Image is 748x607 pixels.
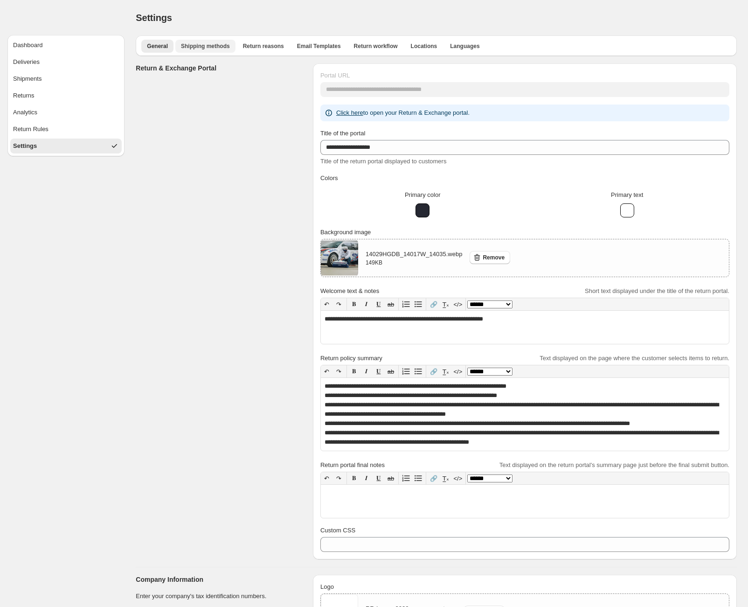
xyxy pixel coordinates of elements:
s: ab [388,368,394,375]
button: Returns [10,88,122,103]
span: Colors [320,174,338,181]
span: Return portal final notes [320,461,385,468]
button: Analytics [10,105,122,120]
a: Click here [336,109,363,116]
span: Text displayed on the page where the customer selects items to return. [540,355,729,362]
span: Logo [320,583,334,590]
button: 𝐔 [373,365,385,377]
span: Shipping methods [181,42,230,50]
img: 14029HGDB_14017W_14035.webp [321,239,358,277]
span: Text displayed on the return portal's summary page just before the final submit button. [499,461,729,468]
button: Bullet list [412,365,424,377]
span: 𝐔 [376,474,381,481]
span: Portal URL [320,72,350,79]
button: 🔗 [428,298,440,310]
p: 149 KB [366,259,462,266]
span: Custom CSS [320,527,355,534]
button: 🔗 [428,472,440,484]
button: ↶ [321,472,333,484]
p: Enter your company's tax identification numbers. [136,592,305,601]
span: General [147,42,168,50]
div: Deliveries [13,57,40,67]
div: Return Rules [13,125,48,134]
span: 𝐔 [376,368,381,375]
span: 𝐔 [376,300,381,307]
span: Primary color [405,191,441,198]
button: T̲ₓ [440,298,452,310]
button: Deliveries [10,55,122,70]
span: Settings [136,13,172,23]
span: Languages [450,42,479,50]
button: 𝑰 [360,298,373,310]
span: Title of the return portal displayed to customers [320,158,446,165]
button: </> [452,365,464,377]
span: Background image [320,229,371,236]
button: 𝐔 [373,472,385,484]
span: Short text displayed under the title of the return portal. [585,287,729,294]
button: ab [385,298,397,310]
button: 𝐁 [348,365,360,377]
button: 𝐔 [373,298,385,310]
div: 14029HGDB_14017W_14035.webp [366,250,462,266]
button: 𝐁 [348,298,360,310]
button: Remove [470,251,510,264]
button: 𝑰 [360,472,373,484]
div: Settings [13,141,37,151]
button: 𝐁 [348,472,360,484]
h3: Return & Exchange Portal [136,63,305,73]
s: ab [388,301,394,308]
div: Shipments [13,74,42,84]
button: ↶ [321,365,333,377]
button: Bullet list [412,298,424,310]
button: T̲ₓ [440,365,452,377]
div: Returns [13,91,35,100]
button: Bullet list [412,472,424,484]
button: ↷ [333,472,345,484]
h3: Company Information [136,575,305,584]
span: Email Templates [297,42,341,50]
button: </> [452,472,464,484]
div: Dashboard [13,41,43,50]
button: T̲ₓ [440,472,452,484]
span: Return policy summary [320,355,382,362]
span: Return reasons [243,42,284,50]
span: Primary text [611,191,643,198]
span: Remove [483,254,505,261]
span: Return workflow [354,42,398,50]
button: </> [452,298,464,310]
button: Return Rules [10,122,122,137]
span: Locations [411,42,437,50]
button: Settings [10,139,122,153]
span: Title of the portal [320,130,365,137]
button: ↷ [333,365,345,377]
button: 🔗 [428,365,440,377]
s: ab [388,475,394,482]
button: 𝑰 [360,365,373,377]
button: ↶ [321,298,333,310]
button: ab [385,365,397,377]
button: Numbered list [400,472,412,484]
button: Numbered list [400,365,412,377]
button: Shipments [10,71,122,86]
button: ab [385,472,397,484]
span: to open your Return & Exchange portal. [336,109,470,116]
button: Dashboard [10,38,122,53]
button: ↷ [333,298,345,310]
span: Welcome text & notes [320,287,379,294]
div: Analytics [13,108,37,117]
button: Numbered list [400,298,412,310]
